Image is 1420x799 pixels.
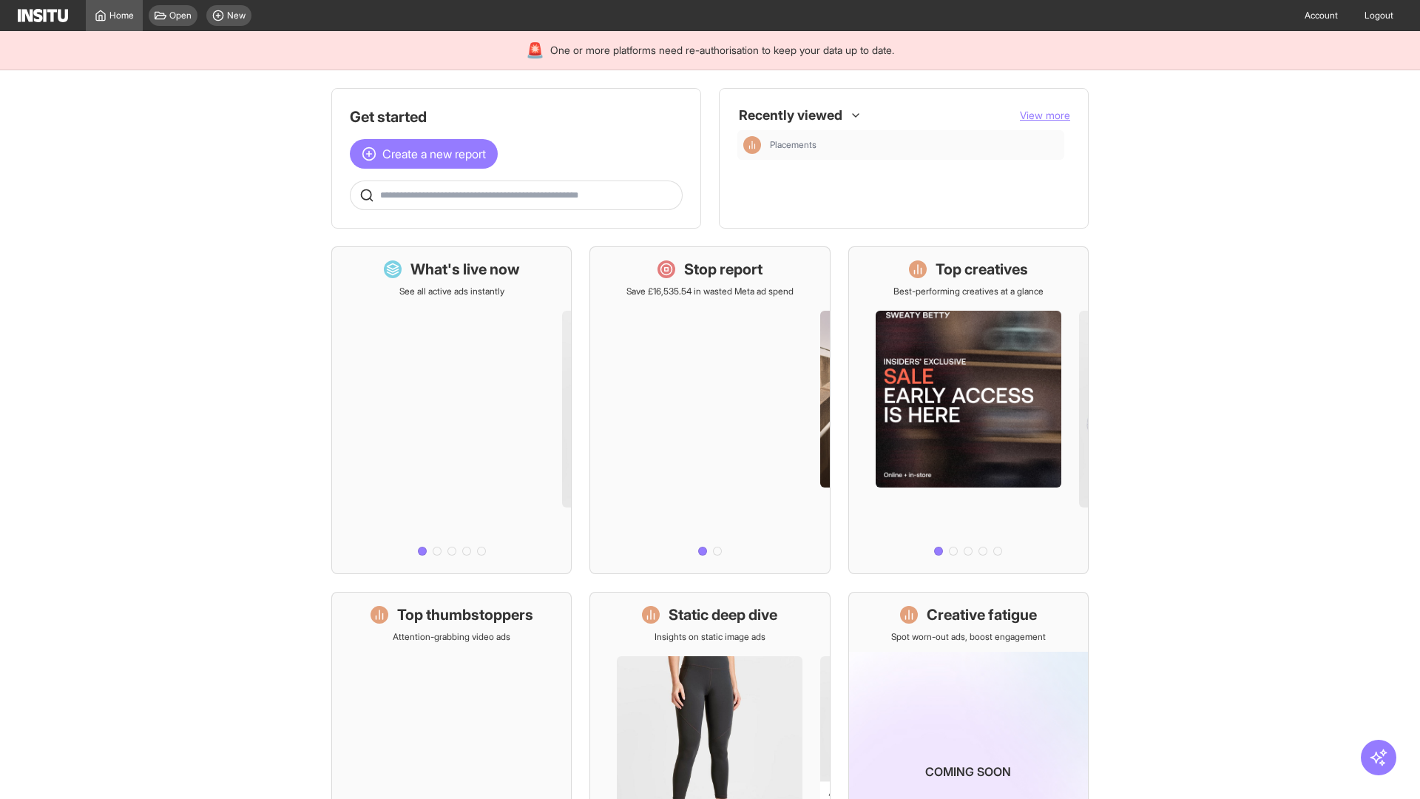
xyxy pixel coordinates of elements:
span: New [227,10,246,21]
span: Placements [770,139,816,151]
p: See all active ads instantly [399,286,504,297]
h1: Top creatives [936,259,1028,280]
h1: Static deep dive [669,604,777,625]
h1: Stop report [684,259,763,280]
span: One or more platforms need re-authorisation to keep your data up to date. [550,43,894,58]
h1: What's live now [410,259,520,280]
h1: Top thumbstoppers [397,604,533,625]
a: Stop reportSave £16,535.54 in wasted Meta ad spend [589,246,830,574]
span: Create a new report [382,145,486,163]
img: Logo [18,9,68,22]
span: Home [109,10,134,21]
button: View more [1020,108,1070,123]
span: Placements [770,139,1058,151]
span: View more [1020,109,1070,121]
h1: Get started [350,107,683,127]
p: Best-performing creatives at a glance [893,286,1044,297]
p: Insights on static image ads [655,631,765,643]
div: Insights [743,136,761,154]
p: Save £16,535.54 in wasted Meta ad spend [626,286,794,297]
p: Attention-grabbing video ads [393,631,510,643]
a: Top creativesBest-performing creatives at a glance [848,246,1089,574]
button: Create a new report [350,139,498,169]
div: 🚨 [526,40,544,61]
span: Open [169,10,192,21]
a: What's live nowSee all active ads instantly [331,246,572,574]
